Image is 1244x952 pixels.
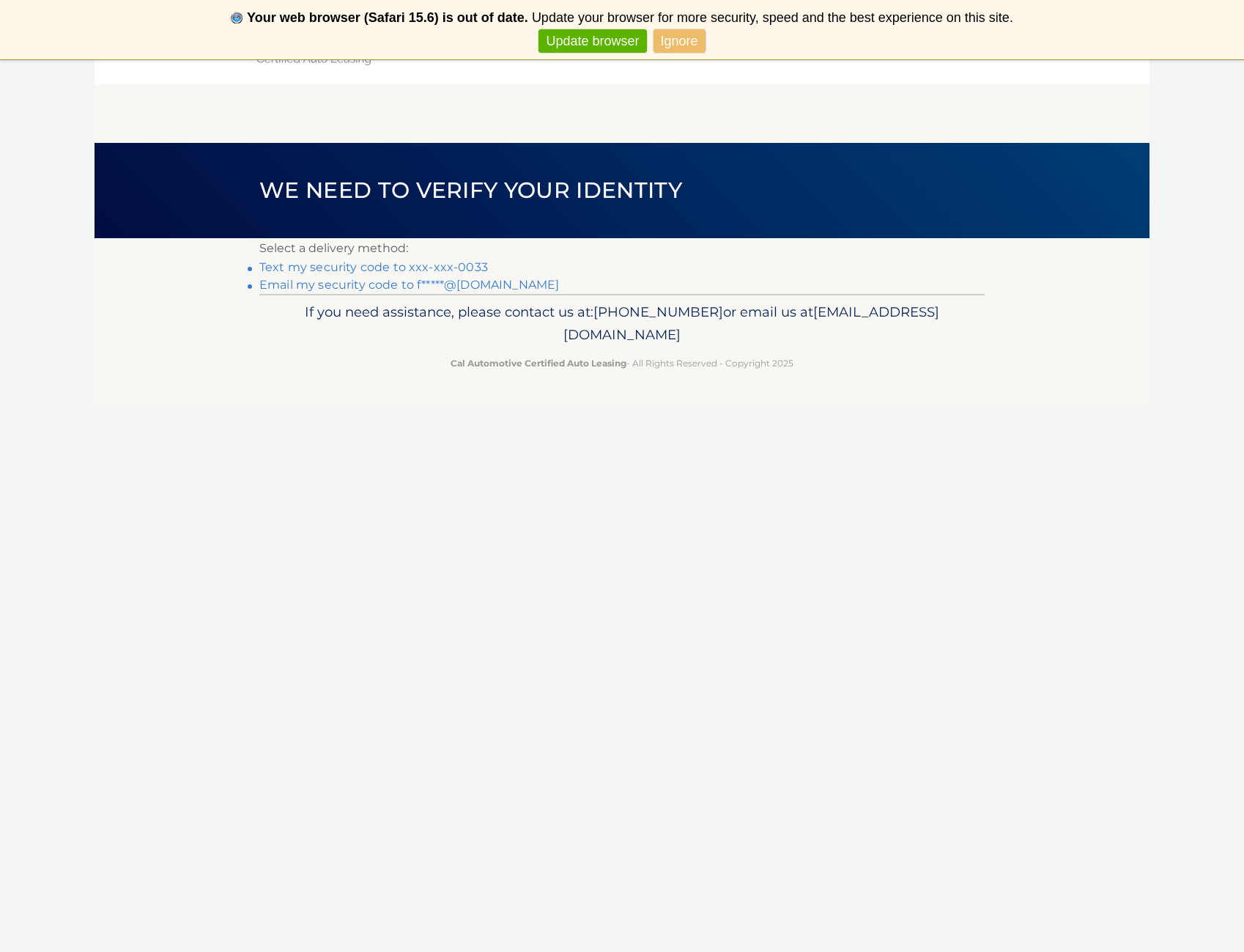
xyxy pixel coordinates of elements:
[259,278,559,292] a: Email my security code to f*****@[DOMAIN_NAME]
[269,355,975,371] p: - All Rights Reserved - Copyright 2025
[532,10,1013,25] span: Update your browser for more security, speed and the best experience on this site.
[247,10,528,25] b: Your web browser (Safari 15.6) is out of date.
[259,238,985,259] p: Select a delivery method:
[654,29,706,53] a: Ignore
[593,303,723,320] span: [PHONE_NUMBER]
[451,358,626,369] strong: Cal Automotive Certified Auto Leasing
[269,300,975,347] p: If you need assistance, please contact us at: or email us at
[259,177,682,204] span: We need to verify your identity
[538,29,646,53] a: Update browser
[259,260,488,274] a: Text my security code to xxx-xxx-0033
